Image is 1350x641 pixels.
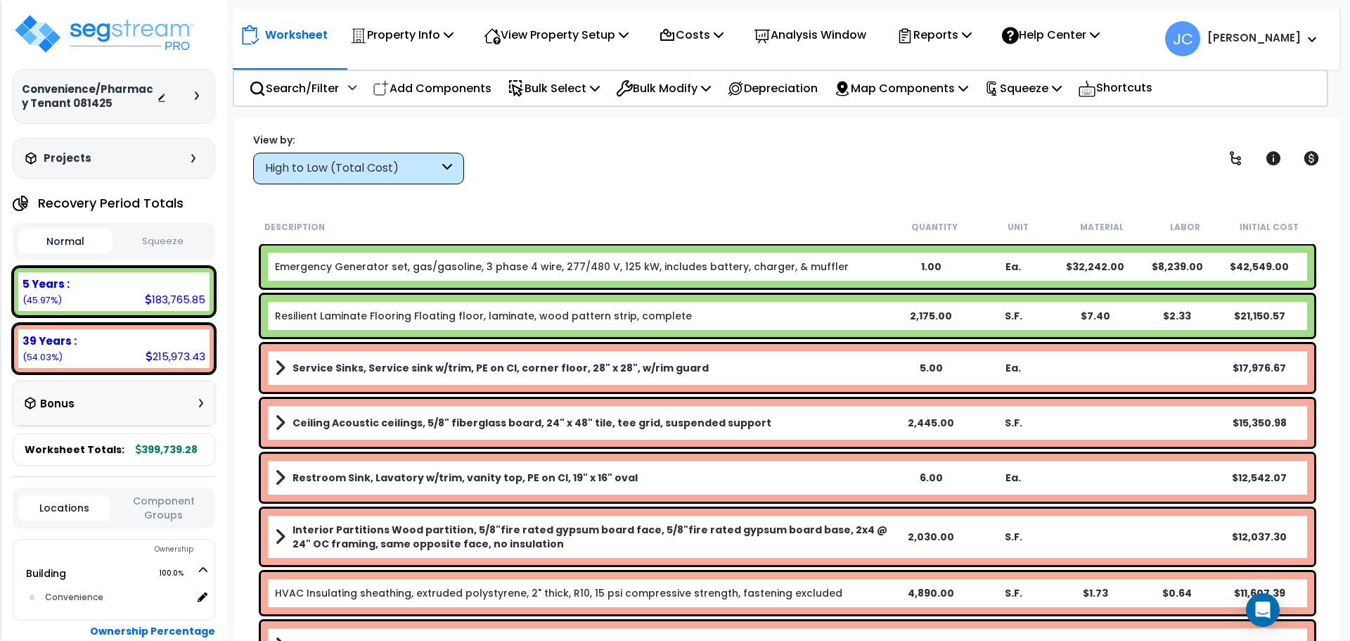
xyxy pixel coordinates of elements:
p: Worksheet [265,25,328,44]
div: $42,549.00 [1219,260,1301,274]
div: $17,976.67 [1219,361,1301,375]
div: $8,239.00 [1136,260,1219,274]
b: Service Sinks, Service sink w/trim, PE on CI, corner floor, 28" x 28", w/rim guard [292,361,709,375]
p: Analysis Window [754,25,866,44]
small: (54.03%) [22,351,63,363]
small: Initial Cost [1240,222,1299,233]
div: Ea. [972,361,1055,375]
div: Convenience [41,589,192,606]
div: 2,030.00 [890,530,972,544]
p: Depreciation [727,79,818,98]
div: Ownership [41,541,214,558]
small: Material [1080,222,1124,233]
div: $0.64 [1136,586,1219,600]
a: Assembly Title [275,413,890,433]
b: 5 Years : [22,277,70,291]
button: Component Groups [117,493,210,523]
p: Costs [659,25,724,44]
a: Individual Item [275,586,842,600]
div: $1.73 [1054,586,1136,600]
small: (45.97%) [22,294,62,306]
b: [PERSON_NAME] [1207,30,1301,45]
button: Normal [18,229,112,254]
small: Description [264,222,325,233]
div: $21,150.57 [1219,309,1301,323]
div: S.F. [972,530,1055,544]
div: $7.40 [1054,309,1136,323]
p: Help Center [1002,25,1100,44]
a: Individual Item [275,309,692,323]
p: Property Info [350,25,454,44]
div: 5.00 [890,361,972,375]
h3: Bonus [40,398,75,410]
b: Ownership Percentage [90,624,215,638]
p: View Property Setup [484,25,629,44]
div: Depreciation [719,72,825,105]
p: Reports [896,25,972,44]
div: 1.00 [890,260,972,274]
p: Shortcuts [1078,78,1152,99]
b: Ceiling Acoustic ceilings, 5/8" fiberglass board, 24" x 48" tile, tee grid, suspended support [292,416,771,430]
a: Building 100.0% [26,566,66,580]
div: $32,242.00 [1054,260,1136,274]
div: 215,973.43 [146,349,205,364]
div: Add Components [365,72,499,105]
b: 399,739.28 [136,443,198,457]
p: Squeeze [984,79,1062,98]
div: S.F. [972,586,1055,600]
a: Assembly Title [275,523,890,551]
button: Squeeze [116,229,210,254]
div: 4,890.00 [890,586,972,600]
div: High to Low (Total Cost) [265,160,439,177]
div: $15,350.98 [1219,416,1301,430]
div: Open Intercom Messenger [1246,593,1280,627]
b: Interior Partitions Wood partition, 5/8"fire rated gypsum board face, 5/8"fire rated gypsum board... [292,523,890,551]
h3: Projects [44,151,91,165]
div: S.F. [972,416,1055,430]
a: Individual Item [275,260,849,274]
small: Unit [1008,222,1029,233]
div: Ea. [972,471,1055,485]
button: Locations [18,495,110,521]
span: Worksheet Totals: [25,443,124,457]
a: Assembly Title [275,358,890,378]
div: 2,445.00 [890,416,972,430]
b: 39 Years : [22,334,77,348]
small: Labor [1170,222,1200,233]
div: $12,037.30 [1219,530,1301,544]
div: S.F. [972,309,1055,323]
div: $2.33 [1136,309,1219,323]
span: 100.0% [159,565,196,582]
div: Ea. [972,260,1055,274]
div: Shortcuts [1070,71,1160,106]
div: 2,175.00 [890,309,972,323]
div: $12,542.07 [1219,471,1301,485]
p: Bulk Modify [616,79,711,98]
div: 183,765.85 [145,292,205,307]
a: Assembly Title [275,468,890,488]
b: Restroom Sink, Lavatory w/trim, vanity top, PE on CI, 19" x 16" oval [292,471,638,485]
p: Add Components [373,79,491,98]
img: logo_pro_r.png [13,13,195,55]
p: Search/Filter [249,79,339,98]
p: Bulk Select [508,79,600,98]
h4: Recovery Period Totals [38,196,184,210]
div: 6.00 [890,471,972,485]
small: Quantity [911,222,958,233]
div: View by: [253,133,464,147]
p: Map Components [834,79,968,98]
div: $11,607.39 [1219,586,1301,600]
span: JC [1165,21,1200,56]
h3: Convenience/Pharmacy Tenant 081425 [22,82,157,110]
